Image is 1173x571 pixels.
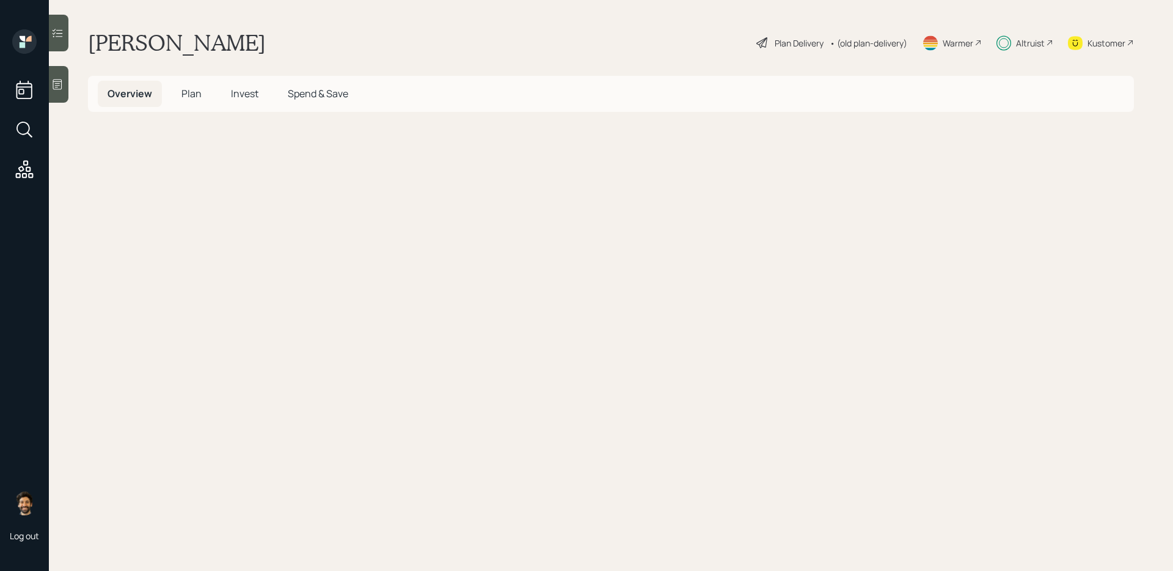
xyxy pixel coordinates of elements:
img: eric-schwartz-headshot.png [12,491,37,515]
span: Plan [181,87,202,100]
div: Kustomer [1087,37,1125,50]
div: • (old plan-delivery) [830,37,907,50]
div: Plan Delivery [775,37,824,50]
span: Invest [231,87,258,100]
div: Warmer [943,37,973,50]
div: Altruist [1016,37,1045,50]
div: Log out [10,530,39,542]
span: Overview [108,87,152,100]
span: Spend & Save [288,87,348,100]
h1: [PERSON_NAME] [88,29,266,56]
